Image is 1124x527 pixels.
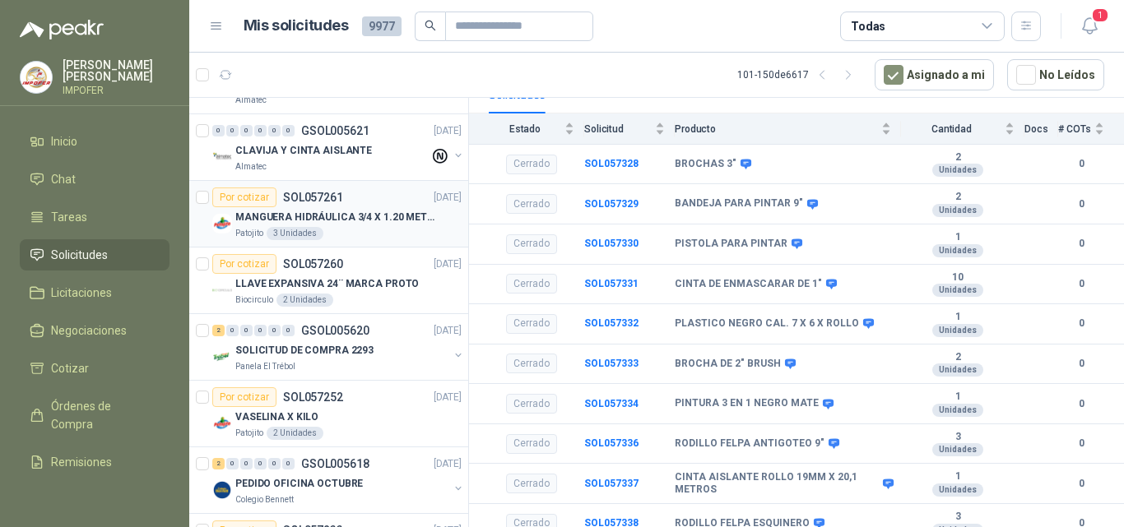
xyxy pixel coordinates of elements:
div: Unidades [932,284,983,297]
b: BROCHAS 3" [675,158,736,171]
th: Solicitud [584,113,675,144]
div: 2 Unidades [267,427,323,440]
div: 0 [268,458,281,469]
a: Remisiones [20,446,170,478]
span: Licitaciones [51,284,112,302]
div: Cerrado [506,314,557,334]
p: MANGUERA HIDRÁULICA 3/4 X 1.20 METROS DE LONGITUD HR-HR-ACOPLADA [235,210,440,225]
p: SOL057261 [283,192,343,203]
div: Por cotizar [212,387,276,407]
b: 1 [901,470,1015,483]
b: 0 [1058,196,1104,212]
th: Docs [1024,113,1058,144]
img: Logo peakr [20,20,104,39]
b: SOL057331 [584,278,639,289]
b: 0 [1058,236,1104,252]
div: 0 [212,125,225,136]
span: Producto [675,123,878,135]
span: Tareas [51,208,87,226]
p: GSOL005621 [301,125,369,136]
b: RODILLO FELPA ANTIGOTEO 9" [675,437,824,451]
a: 0 0 0 0 0 0 GSOL005621[DATE] Company LogoCLAVIJA Y CINTA AISLANTEAlmatec [212,121,465,173]
p: CLAVIJA Y CINTA AISLANTE [235,143,372,159]
b: 0 [1058,396,1104,412]
img: Company Logo [212,480,232,500]
b: SOL057337 [584,478,639,489]
span: Solicitudes [51,246,108,264]
p: [DATE] [434,257,462,272]
button: 1 [1075,12,1104,41]
h1: Mis solicitudes [244,14,349,38]
div: Cerrado [506,434,557,454]
b: 10 [901,271,1015,284]
b: SOL057333 [584,358,639,369]
b: 1 [901,391,1015,404]
p: [DATE] [434,456,462,472]
b: SOL057329 [584,198,639,210]
b: 0 [1058,316,1104,331]
div: 101 - 150 de 6617 [737,62,862,88]
b: 0 [1058,476,1104,492]
span: # COTs [1058,123,1091,135]
div: 0 [226,325,239,336]
p: Biocirculo [235,294,273,307]
b: CINTA DE ENMASCARAR DE 1" [675,278,822,291]
div: Unidades [932,404,983,417]
div: Unidades [932,324,983,337]
span: Inicio [51,132,77,150]
p: [DATE] [434,390,462,405]
b: 2 [901,151,1015,164]
p: SOL057252 [283,391,343,403]
img: Company Logo [212,214,232,233]
a: SOL057330 [584,238,639,249]
button: Asignado a mi [875,59,994,90]
p: Patojito [235,227,263,240]
b: BANDEJA PARA PINTAR 9" [675,197,803,210]
b: 1 [901,231,1015,244]
div: Unidades [932,483,983,497]
button: No Leídos [1007,59,1104,90]
p: [PERSON_NAME] [PERSON_NAME] [63,59,170,82]
a: SOL057332 [584,317,639,329]
p: Almatec [235,94,267,107]
b: 2 [901,351,1015,364]
b: PISTOLA PARA PINTAR [675,238,787,251]
a: SOL057334 [584,398,639,409]
div: Por cotizar [212,187,276,207]
span: Chat [51,170,76,188]
a: Inicio [20,126,170,157]
span: Remisiones [51,453,112,471]
th: Cantidad [901,113,1024,144]
div: Unidades [932,363,983,377]
b: SOL057336 [584,437,639,449]
p: SOLICITUD DE COMPRA 2293 [235,343,374,358]
p: [DATE] [434,323,462,339]
p: VASELINA X KILO [235,409,318,425]
div: Cerrado [506,155,557,174]
a: SOL057328 [584,158,639,169]
span: search [425,20,436,31]
div: 0 [254,458,267,469]
span: Cantidad [901,123,1001,135]
div: Todas [851,17,885,35]
span: Negociaciones [51,321,127,340]
span: Cotizar [51,359,89,377]
b: PINTURA 3 EN 1 NEGRO MATE [675,397,819,410]
p: Colegio Bennett [235,493,294,506]
th: Estado [469,113,584,144]
p: [DATE] [434,123,462,139]
a: Por cotizarSOL057252[DATE] Company LogoVASELINA X KILOPatojito2 Unidades [189,381,468,447]
div: Unidades [932,443,983,456]
p: PEDIDO OFICINA OCTUBRE [235,476,363,492]
div: 2 Unidades [276,294,333,307]
a: 2 0 0 0 0 0 GSOL005618[DATE] Company LogoPEDIDO OFICINA OCTUBREColegio Bennett [212,454,465,506]
div: 0 [226,458,239,469]
p: [DATE] [434,190,462,206]
b: 0 [1058,436,1104,451]
div: Cerrado [506,194,557,214]
div: 0 [282,458,295,469]
img: Company Logo [212,280,232,300]
p: GSOL005620 [301,325,369,336]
